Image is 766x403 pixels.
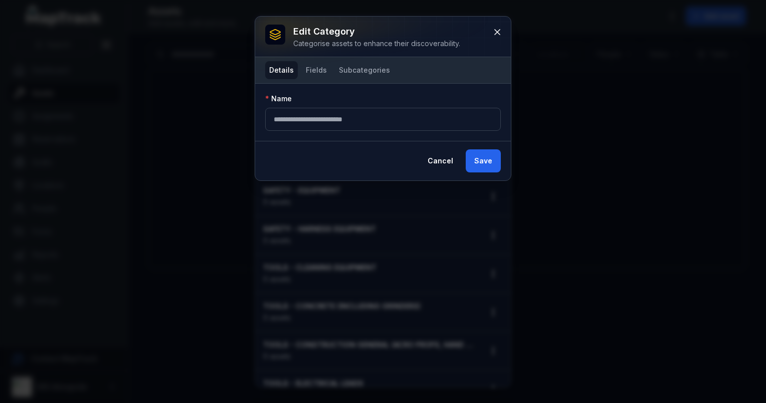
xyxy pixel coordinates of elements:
[293,39,460,49] div: Categorise assets to enhance their discoverability.
[265,61,298,79] button: Details
[265,94,292,104] label: Name
[302,61,331,79] button: Fields
[419,149,462,172] button: Cancel
[335,61,394,79] button: Subcategories
[466,149,501,172] button: Save
[293,25,460,39] h3: Edit category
